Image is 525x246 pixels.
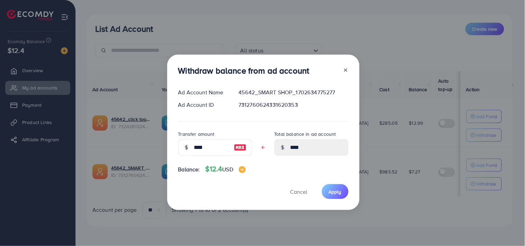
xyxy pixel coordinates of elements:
button: Cancel [282,184,316,199]
span: Apply [329,188,342,195]
div: 45642_SMART SHOP_1702634775277 [233,88,354,96]
h4: $12.4 [206,165,246,173]
div: 7312760624331620353 [233,101,354,109]
h3: Withdraw balance from ad account [178,66,309,76]
button: Apply [322,184,349,199]
span: Cancel [290,188,308,196]
iframe: Chat [496,215,520,241]
label: Transfer amount [178,131,215,138]
span: USD [223,165,233,173]
div: Ad Account ID [173,101,233,109]
div: Ad Account Name [173,88,233,96]
label: Total balance in ad account [274,131,336,138]
span: Balance: [178,165,200,173]
img: image [234,143,246,152]
img: image [239,166,246,173]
